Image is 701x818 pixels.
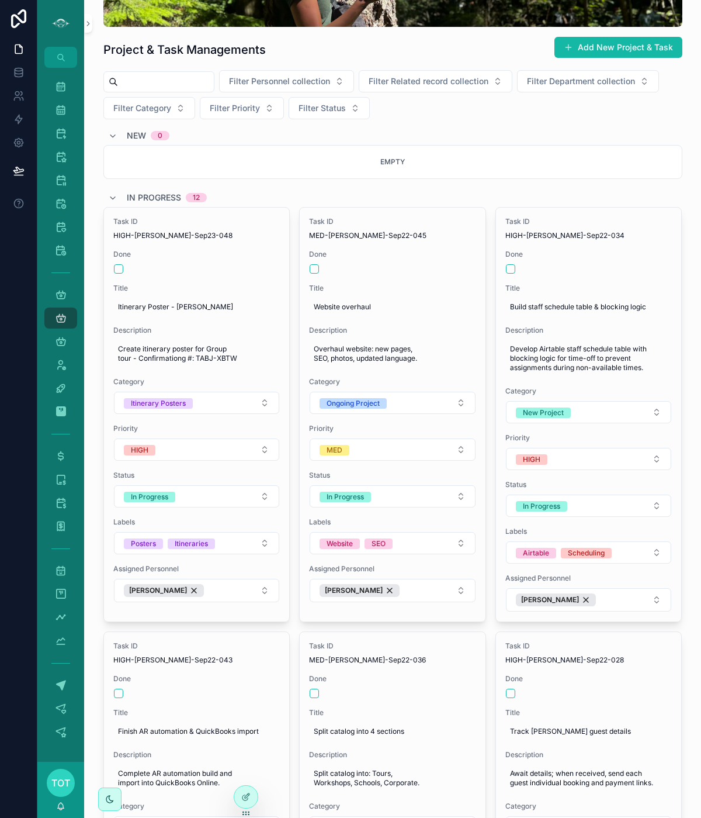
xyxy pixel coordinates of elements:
span: Assigned Personnel [113,564,280,574]
span: Task ID [309,217,476,226]
span: [PERSON_NAME] [325,586,383,595]
button: Unselect 19 [124,584,204,597]
span: Task ID [113,641,280,651]
button: Select Button [114,532,280,554]
button: Select Button [359,70,512,92]
span: Done [309,674,476,684]
a: Task IDHIGH-[PERSON_NAME]-Sep22-034DoneTitleBuild staff schedule table & blocking logicDescriptio... [495,207,682,622]
span: Task ID [505,217,672,226]
button: Select Button [310,532,476,554]
button: Unselect POSTERS [124,537,163,549]
div: In Progress [327,492,364,502]
button: Unselect ITINERARIES [168,537,215,549]
span: Title [505,284,672,293]
span: Status [505,480,672,489]
span: Description [309,326,476,335]
div: Ongoing Project [327,398,380,409]
button: Unselect SEO [365,537,393,549]
span: MED-[PERSON_NAME]-Sep22-045 [309,231,476,240]
div: 12 [193,193,200,202]
span: Description [113,326,280,335]
span: Split catalog into: Tours, Workshops, Schools, Corporate. [314,769,471,788]
div: Posters [131,539,156,549]
span: Title [309,708,476,717]
button: Unselect AIRTABLE [516,547,556,558]
button: Select Button [310,439,476,461]
span: Finish AR automation & QuickBooks import [118,727,276,736]
span: Done [113,250,280,259]
span: Description [309,750,476,760]
span: Website overhaul [314,302,471,312]
div: Itinerary Posters [131,398,186,409]
span: HIGH-[PERSON_NAME]-Sep22-043 [113,655,280,665]
span: Title [113,284,280,293]
div: HIGH [131,445,148,455]
span: Track [PERSON_NAME] guest details [510,727,668,736]
button: Select Button [506,495,672,517]
button: Select Button [517,70,659,92]
button: Select Button [289,97,370,119]
span: Done [113,674,280,684]
button: Select Button [114,392,280,414]
button: Select Button [219,70,354,92]
span: Description [113,750,280,760]
span: HIGH-[PERSON_NAME]-Sep22-034 [505,231,672,240]
span: Priority [505,433,672,443]
span: Empty [380,157,405,166]
span: Assigned Personnel [505,574,672,583]
button: Select Button [114,485,280,508]
div: Itineraries [175,539,208,549]
img: App logo [51,14,70,33]
span: Overhaul website: new pages, SEO, photos, updated language. [314,344,471,363]
span: Title [505,708,672,717]
span: Filter Department collection [527,75,635,87]
a: Task IDHIGH-[PERSON_NAME]-Sep23-048DoneTitleItinerary Poster - [PERSON_NAME]DescriptionCreate iti... [103,207,290,622]
span: Title [113,708,280,717]
span: HIGH-[PERSON_NAME]-Sep23-048 [113,231,280,240]
span: Category [113,802,280,811]
button: Select Button [310,392,476,414]
button: Select Button [310,485,476,508]
span: Done [505,250,672,259]
button: Select Button [506,448,672,470]
span: [PERSON_NAME] [129,586,187,595]
span: Description [505,750,672,760]
button: Select Button [506,401,672,423]
span: Filter Status [299,102,346,114]
span: Assigned Personnel [309,564,476,574]
div: Scheduling [568,548,605,558]
div: Airtable [523,548,549,558]
span: Itinerary Poster - [PERSON_NAME] [118,302,276,312]
h1: Project & Task Managements [103,42,266,58]
span: Await details; when received, send each guest individual booking and payment links. [510,769,668,788]
button: Select Button [310,579,476,602]
span: HIGH-[PERSON_NAME]-Sep22-028 [505,655,672,665]
button: Select Button [114,439,280,461]
span: Priority [113,424,280,433]
button: Select Button [506,541,672,564]
span: Complete AR automation build and import into QuickBooks Online. [118,769,276,788]
span: Done [505,674,672,684]
span: Filter Personnel collection [229,75,330,87]
span: Category [505,802,672,811]
div: 0 [158,131,162,140]
span: [PERSON_NAME] [521,595,579,605]
button: Select Button [506,588,672,612]
span: Title [309,284,476,293]
span: Labels [309,517,476,527]
span: Task ID [309,641,476,651]
span: Done [309,250,476,259]
span: Filter Priority [210,102,260,114]
span: Category [309,802,476,811]
div: New Project [523,408,564,418]
span: Status [113,471,280,480]
span: Category [309,377,476,386]
span: Description [505,326,672,335]
span: New [127,130,146,141]
div: In Progress [131,492,168,502]
span: TOT [51,776,70,790]
span: MED-[PERSON_NAME]-Sep22-036 [309,655,476,665]
button: Add New Project & Task [554,37,682,58]
button: Unselect SCHEDULING [561,547,612,558]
